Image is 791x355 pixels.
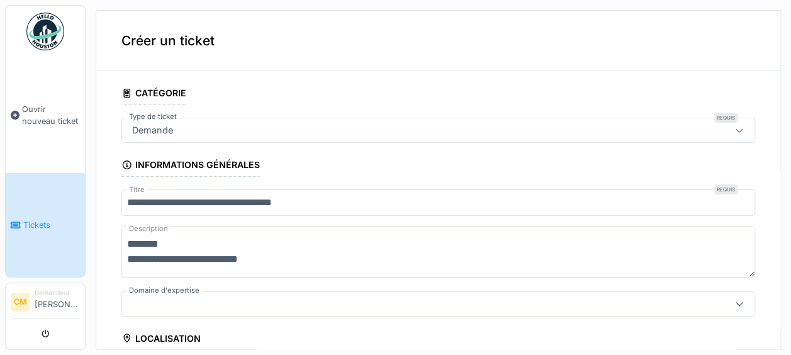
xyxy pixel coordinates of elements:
span: Ouvrir nouveau ticket [22,103,80,127]
a: CM Demandeur[PERSON_NAME] [11,288,80,318]
span: Tickets [23,219,80,231]
label: Description [126,221,171,237]
label: Titre [126,184,147,195]
div: Catégorie [121,84,186,105]
a: Ouvrir nouveau ticket [6,57,85,173]
div: Requis [714,184,738,194]
label: Domaine d'expertise [126,285,202,296]
div: Créer un ticket [96,11,780,71]
li: CM [11,293,30,312]
img: Badge_color-CXgf-gQk.svg [26,13,64,50]
a: Tickets [6,173,85,277]
label: Type de ticket [126,111,179,122]
div: Demande [127,123,178,137]
div: Localisation [121,329,201,351]
div: Requis [714,113,738,123]
li: [PERSON_NAME] [35,288,80,315]
div: Demandeur [35,288,80,298]
div: Informations générales [121,155,260,177]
